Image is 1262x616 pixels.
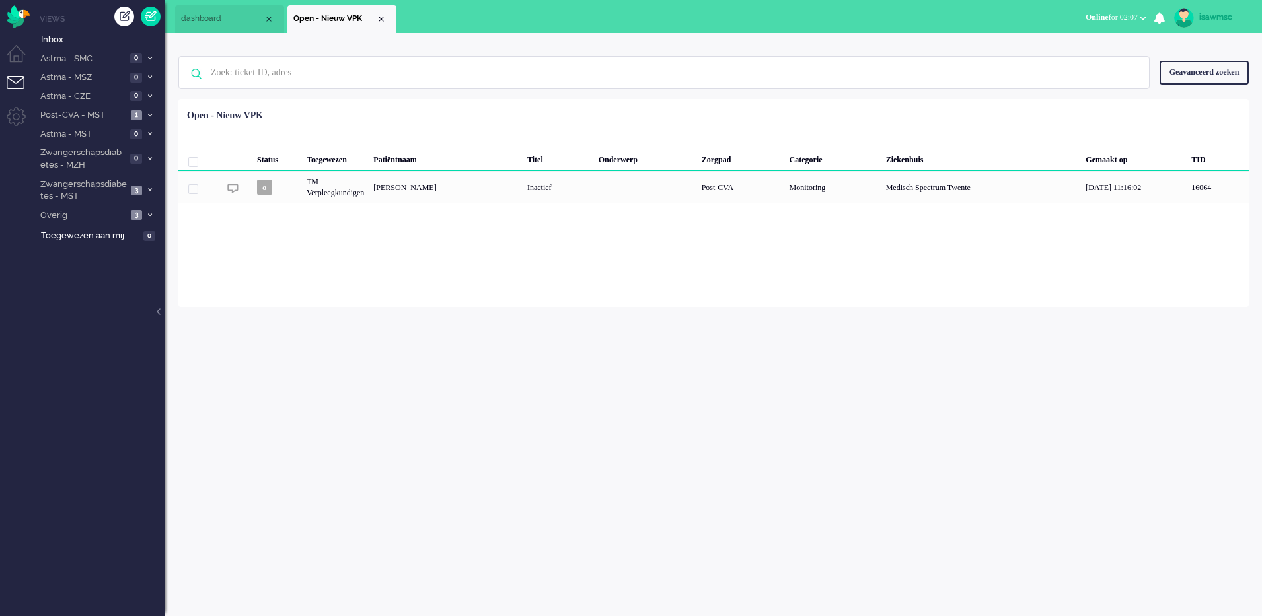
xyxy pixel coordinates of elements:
[131,186,142,195] span: 3
[41,34,165,46] span: Inbox
[697,171,785,203] div: Post-CVA
[785,145,881,171] div: Categorie
[1086,13,1138,22] span: for 02:07
[881,145,1082,171] div: Ziekenhuis
[1187,145,1249,171] div: TID
[1187,171,1249,203] div: 16064
[1086,13,1109,22] span: Online
[38,109,127,121] span: Post-CVA - MST
[287,5,396,33] li: View
[697,145,785,171] div: Zorgpad
[302,171,369,203] div: TM Verpleegkundigen
[38,178,127,203] span: Zwangerschapsdiabetes - MST
[38,147,126,171] span: Zwangerschapsdiabetes - MZH
[227,183,239,194] img: ic_chat_grey.svg
[131,210,142,220] span: 3
[7,5,30,28] img: flow_omnibird.svg
[523,145,594,171] div: Titel
[41,230,139,242] span: Toegewezen aan mij
[201,57,1131,88] input: Zoek: ticket ID, adres
[252,145,302,171] div: Status
[114,7,134,26] div: Creëer ticket
[257,180,272,195] span: o
[1081,145,1187,171] div: Gemaakt op
[264,14,274,24] div: Close tab
[785,171,881,203] div: Monitoring
[594,145,697,171] div: Onderwerp
[369,171,523,203] div: [PERSON_NAME]
[7,76,36,106] li: Tickets menu
[40,13,165,24] li: Views
[369,145,523,171] div: Patiëntnaam
[181,13,264,24] span: dashboard
[1199,11,1249,24] div: isawmsc
[7,9,30,18] a: Omnidesk
[38,128,126,141] span: Astma - MST
[376,14,387,24] div: Close tab
[141,7,161,26] a: Quick Ticket
[523,171,594,203] div: Inactief
[302,145,369,171] div: Toegewezen
[38,90,126,103] span: Astma - CZE
[178,171,1249,203] div: 16064
[130,129,142,139] span: 0
[1171,8,1249,28] a: isawmsc
[130,91,142,101] span: 0
[1174,8,1194,28] img: avatar
[38,228,165,242] a: Toegewezen aan mij 0
[131,110,142,120] span: 1
[130,154,142,164] span: 0
[187,109,263,122] div: Open - Nieuw VPK
[881,171,1082,203] div: Medisch Spectrum Twente
[594,171,697,203] div: -
[143,231,155,241] span: 0
[1078,4,1154,33] li: Onlinefor 02:07
[38,71,126,84] span: Astma - MSZ
[7,107,36,137] li: Admin menu
[1081,171,1187,203] div: [DATE] 11:16:02
[38,53,126,65] span: Astma - SMC
[179,57,213,91] img: ic-search-icon.svg
[7,45,36,75] li: Dashboard menu
[293,13,376,24] span: Open - Nieuw VPK
[38,32,165,46] a: Inbox
[130,73,142,83] span: 0
[175,5,284,33] li: Dashboard
[1078,8,1154,27] button: Onlinefor 02:07
[1160,61,1249,84] div: Geavanceerd zoeken
[38,209,127,222] span: Overig
[130,53,142,63] span: 0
